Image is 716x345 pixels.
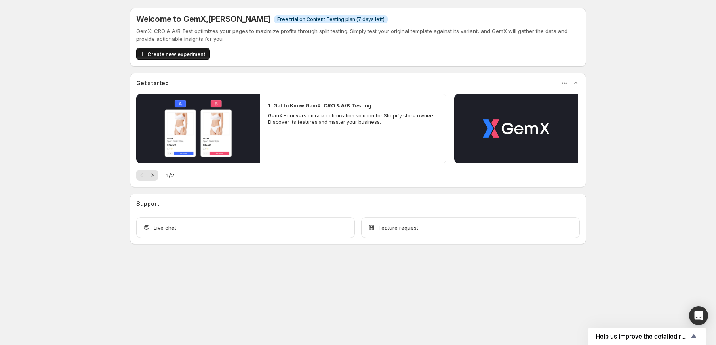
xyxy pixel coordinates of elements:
span: Create new experiment [147,50,205,58]
span: 1 / 2 [166,171,174,179]
button: Show survey - Help us improve the detailed report for A/B campaigns [596,332,699,341]
h5: Welcome to GemX [136,14,271,24]
p: GemX - conversion rate optimization solution for Shopify store owners. Discover its features and ... [268,113,438,125]
button: Play video [454,94,578,163]
div: Open Intercom Messenger [689,306,708,325]
p: GemX: CRO & A/B Test optimizes your pages to maximize profits through split testing. Simply test ... [136,27,580,43]
span: Feature request [379,224,418,232]
h2: 1. Get to Know GemX: CRO & A/B Testing [268,102,371,109]
button: Play video [136,94,260,163]
span: Free trial on Content Testing plan (7 days left) [277,16,385,23]
nav: Pagination [136,170,158,181]
span: Live chat [154,224,176,232]
button: Next [147,170,158,181]
h3: Support [136,200,159,208]
span: , [PERSON_NAME] [206,14,271,24]
h3: Get started [136,79,169,87]
button: Create new experiment [136,48,210,60]
span: Help us improve the detailed report for A/B campaigns [596,333,689,340]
